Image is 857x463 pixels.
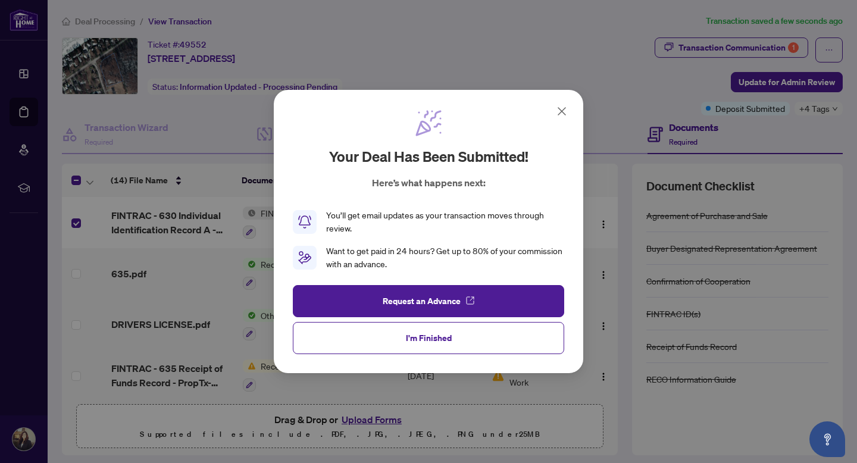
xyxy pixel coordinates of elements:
[372,176,486,190] p: Here’s what happens next:
[293,285,564,317] button: Request an Advance
[406,329,452,348] span: I'm Finished
[329,147,528,166] h2: Your deal has been submitted!
[293,322,564,354] button: I'm Finished
[383,292,461,311] span: Request an Advance
[326,245,564,271] div: Want to get paid in 24 hours? Get up to 80% of your commission with an advance.
[809,421,845,457] button: Open asap
[326,209,564,235] div: You’ll get email updates as your transaction moves through review.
